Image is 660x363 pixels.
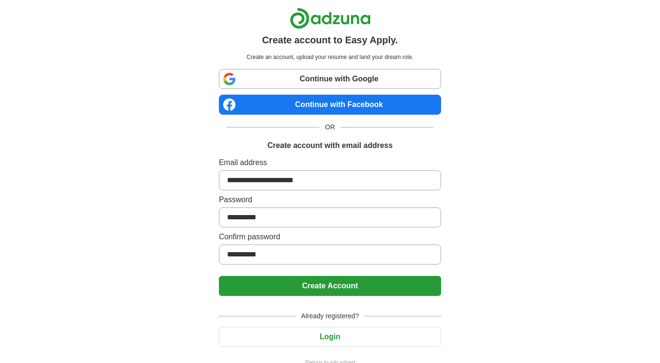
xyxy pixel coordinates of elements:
[296,311,364,321] span: Already registered?
[262,33,398,47] h1: Create account to Easy Apply.
[219,69,441,89] a: Continue with Google
[219,231,441,243] label: Confirm password
[319,122,341,132] span: OR
[219,95,441,115] a: Continue with Facebook
[219,157,441,168] label: Email address
[290,8,371,29] img: Adzuna logo
[221,53,439,61] p: Create an account, upload your resume and land your dream role.
[267,140,393,151] h1: Create account with email address
[219,194,441,206] label: Password
[219,327,441,347] button: Login
[219,333,441,341] a: Login
[219,276,441,296] button: Create Account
